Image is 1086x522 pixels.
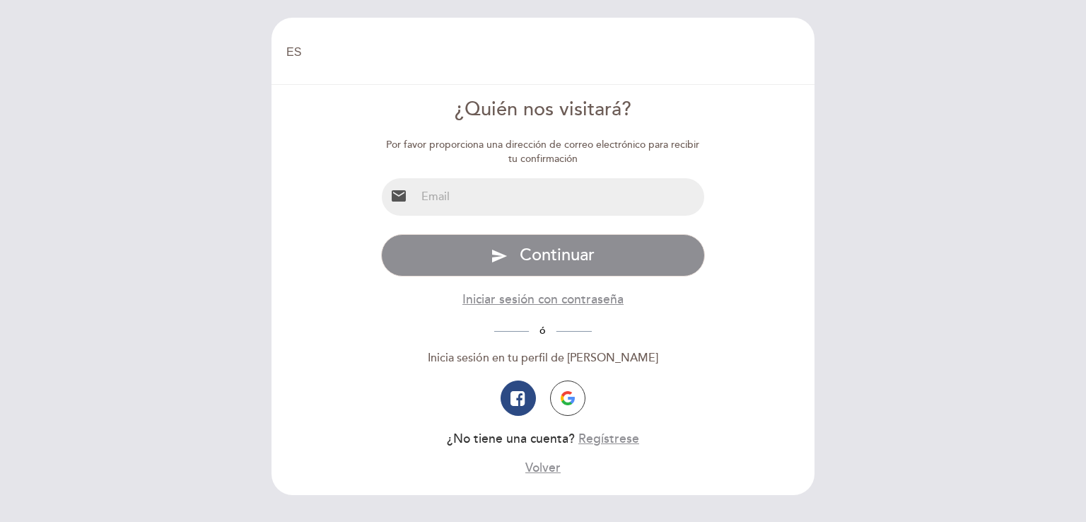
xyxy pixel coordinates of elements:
[578,430,639,448] button: Regístrese
[525,459,561,477] button: Volver
[416,178,705,216] input: Email
[381,350,706,366] div: Inicia sesión en tu perfil de [PERSON_NAME]
[520,245,595,265] span: Continuar
[447,431,575,446] span: ¿No tiene una cuenta?
[462,291,624,308] button: Iniciar sesión con contraseña
[381,138,706,166] div: Por favor proporciona una dirección de correo electrónico para recibir tu confirmación
[381,96,706,124] div: ¿Quién nos visitará?
[390,187,407,204] i: email
[381,234,706,277] button: send Continuar
[561,391,575,405] img: icon-google.png
[529,325,556,337] span: ó
[491,248,508,265] i: send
